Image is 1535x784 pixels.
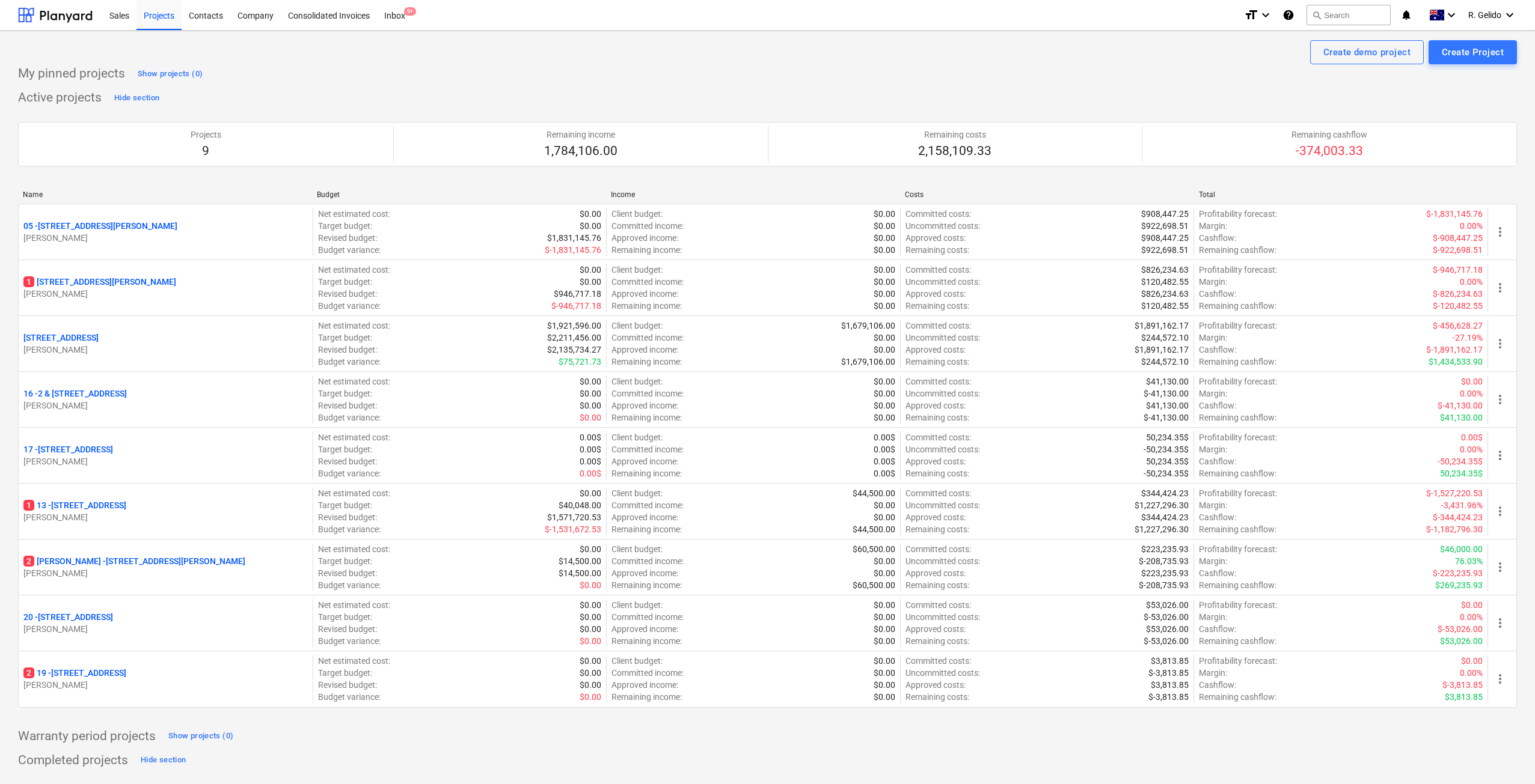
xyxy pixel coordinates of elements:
p: Approved income : [611,400,678,412]
p: $826,234.63 [1141,288,1189,300]
p: $75,721.73 [559,356,601,368]
p: $0.00 [874,555,895,567]
p: $-344,424.23 [1433,511,1483,523]
span: 2 [23,667,34,678]
p: Margin : [1199,499,1227,511]
p: $41,130.00 [1146,400,1189,412]
p: 50,234.35$ [1440,467,1483,479]
p: 9 [191,143,221,160]
p: Remaining costs [918,129,991,141]
p: Target budget : [318,220,372,232]
p: $120,482.55 [1141,300,1189,312]
div: Income [611,190,895,199]
p: Net estimated cost : [318,264,390,276]
p: 50,234.35$ [1146,431,1189,443]
p: 0.00$ [580,467,601,479]
i: keyboard_arrow_down [1258,8,1273,22]
button: Show projects (0) [135,64,206,84]
p: Profitability forecast : [1199,320,1277,332]
p: -50,234.35$ [1144,443,1189,455]
p: Budget variance : [318,356,381,368]
p: $922,698.51 [1141,244,1189,256]
p: 50,234.35$ [1146,455,1189,467]
p: 0.00$ [580,431,601,443]
div: Hide section [141,753,186,767]
p: $0.00 [580,400,601,412]
p: $1,891,162.17 [1135,344,1189,356]
p: Margin : [1199,555,1227,567]
span: more_vert [1493,672,1507,686]
p: Approved income : [611,232,678,244]
p: Active projects [18,90,102,106]
p: Budget variance : [318,467,381,479]
p: Net estimated cost : [318,543,390,555]
i: notifications [1400,8,1412,22]
p: Uncommitted costs : [905,443,980,455]
p: Net estimated cost : [318,431,390,443]
span: 2 [23,556,34,567]
p: Approved income : [611,511,678,523]
p: 1,784,106.00 [544,143,617,160]
p: $0.00 [874,244,895,256]
p: Client budget : [611,375,663,387]
span: more_vert [1493,281,1507,295]
p: 0.00$ [580,443,601,455]
p: 05 - [STREET_ADDRESS][PERSON_NAME] [23,220,177,232]
p: $1,921,596.00 [547,320,601,332]
span: more_vert [1493,392,1507,407]
p: $223,235.93 [1141,567,1189,579]
p: $-208,735.93 [1139,555,1189,567]
i: keyboard_arrow_down [1503,8,1517,22]
div: Costs [905,190,1189,199]
p: $0.00 [580,543,601,555]
span: more_vert [1493,616,1507,630]
p: Margin : [1199,443,1227,455]
p: Remaining costs : [905,356,969,368]
span: R. Gelido [1468,10,1501,20]
p: [PERSON_NAME] [23,567,308,579]
p: $0.00 [874,288,895,300]
p: $244,572.10 [1141,332,1189,344]
p: Client budget : [611,431,663,443]
p: Client budget : [611,543,663,555]
p: Budget variance : [318,244,381,256]
p: Committed income : [611,332,684,344]
p: $0.00 [874,511,895,523]
p: $-946,717.18 [1433,264,1483,276]
p: Approved costs : [905,344,966,356]
p: Cashflow : [1199,400,1236,412]
p: Revised budget : [318,288,377,300]
iframe: Chat Widget [1475,726,1535,784]
p: Approved costs : [905,511,966,523]
p: Approved costs : [905,288,966,300]
p: $-1,831,145.76 [545,244,601,256]
p: Margin : [1199,220,1227,232]
p: $0.00 [580,412,601,424]
p: Approved income : [611,288,678,300]
p: $0.00 [874,232,895,244]
p: Uncommitted costs : [905,555,980,567]
p: Revised budget : [318,400,377,412]
span: more_vert [1493,560,1507,574]
p: Cashflow : [1199,232,1236,244]
p: $44,500.00 [853,523,895,535]
button: Hide section [138,751,189,770]
p: Remaining cashflow : [1199,467,1276,479]
p: Committed income : [611,443,684,455]
p: $0.00 [874,208,895,220]
p: Remaining costs : [905,412,969,424]
p: Cashflow : [1199,567,1236,579]
p: -374,003.33 [1291,143,1367,160]
p: $-223,235.93 [1433,567,1483,579]
p: $44,500.00 [853,487,895,499]
p: $0.00 [874,499,895,511]
p: Remaining cashflow [1291,129,1367,141]
p: $1,891,162.17 [1135,320,1189,332]
span: more_vert [1493,504,1507,518]
p: Committed income : [611,555,684,567]
p: Margin : [1199,387,1227,400]
p: [PERSON_NAME] [23,232,308,244]
p: $0.00 [580,487,601,499]
p: [PERSON_NAME] [23,623,308,635]
p: Approved costs : [905,232,966,244]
